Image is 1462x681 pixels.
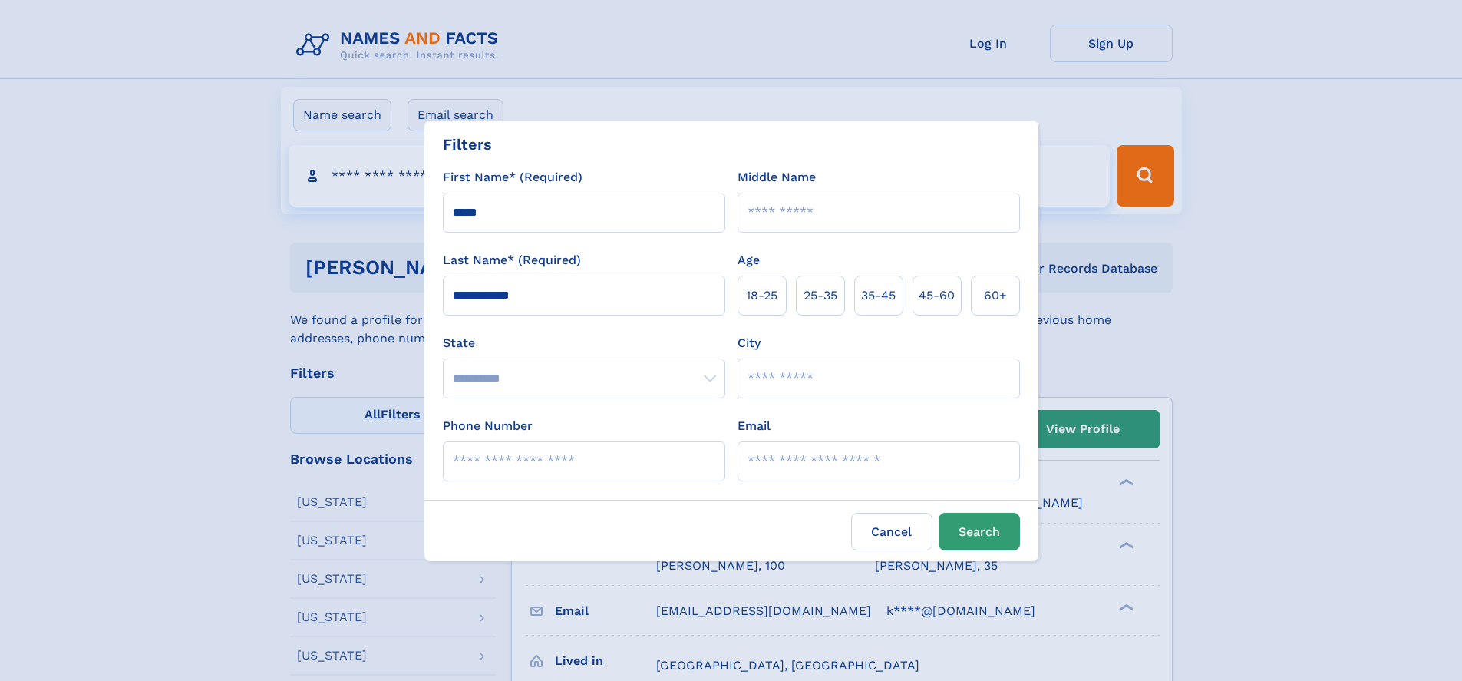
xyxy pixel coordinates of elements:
[939,513,1020,550] button: Search
[443,334,725,352] label: State
[738,334,761,352] label: City
[861,286,896,305] span: 35‑45
[919,286,955,305] span: 45‑60
[851,513,932,550] label: Cancel
[738,417,771,435] label: Email
[804,286,837,305] span: 25‑35
[738,168,816,187] label: Middle Name
[443,168,582,187] label: First Name* (Required)
[746,286,777,305] span: 18‑25
[443,133,492,156] div: Filters
[443,251,581,269] label: Last Name* (Required)
[738,251,760,269] label: Age
[443,417,533,435] label: Phone Number
[984,286,1007,305] span: 60+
